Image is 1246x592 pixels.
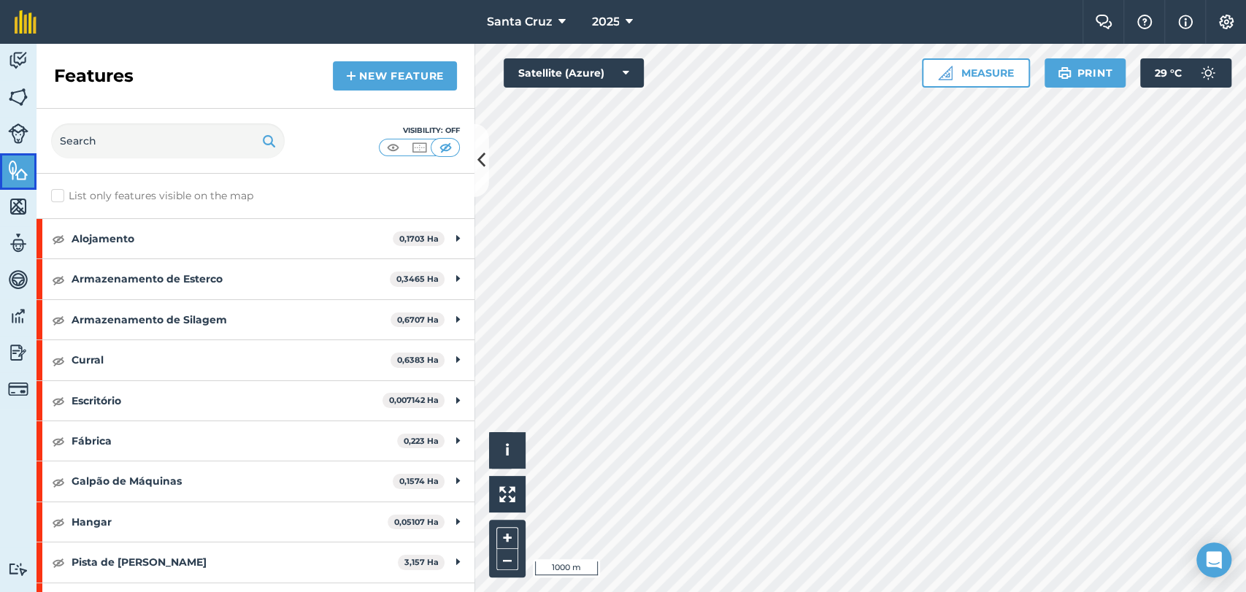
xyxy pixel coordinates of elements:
[922,58,1030,88] button: Measure
[36,542,474,582] div: Pista de [PERSON_NAME]3,157 Ha
[404,557,439,567] strong: 3,157 Ha
[52,473,65,491] img: svg+xml;base64,PHN2ZyB4bWxucz0iaHR0cDovL3d3dy53My5vcmcvMjAwMC9zdmciIHdpZHRoPSIxOCIgaGVpZ2h0PSIyNC...
[8,562,28,576] img: svg+xml;base64,PD94bWwgdmVyc2lvbj0iMS4wIiBlbmNvZGluZz0idXRmLTgiPz4KPCEtLSBHZW5lcmF0b3I6IEFkb2JlIE...
[404,436,439,446] strong: 0,223 Ha
[8,86,28,108] img: svg+xml;base64,PHN2ZyB4bWxucz0iaHR0cDovL3d3dy53My5vcmcvMjAwMC9zdmciIHdpZHRoPSI1NiIgaGVpZ2h0PSI2MC...
[52,311,65,328] img: svg+xml;base64,PHN2ZyB4bWxucz0iaHR0cDovL3d3dy53My5vcmcvMjAwMC9zdmciIHdpZHRoPSIxOCIgaGVpZ2h0PSIyNC...
[8,305,28,327] img: svg+xml;base64,PD94bWwgdmVyc2lvbj0iMS4wIiBlbmNvZGluZz0idXRmLTgiPz4KPCEtLSBHZW5lcmF0b3I6IEFkb2JlIE...
[1193,58,1223,88] img: svg+xml;base64,PD94bWwgdmVyc2lvbj0iMS4wIiBlbmNvZGluZz0idXRmLTgiPz4KPCEtLSBHZW5lcmF0b3I6IEFkb2JlIE...
[1045,58,1126,88] button: Print
[1218,15,1235,29] img: A cog icon
[36,461,474,501] div: Galpão de Máquinas0,1574 Ha
[591,13,619,31] span: 2025
[396,274,439,284] strong: 0,3465 Ha
[52,392,65,410] img: svg+xml;base64,PHN2ZyB4bWxucz0iaHR0cDovL3d3dy53My5vcmcvMjAwMC9zdmciIHdpZHRoPSIxOCIgaGVpZ2h0PSIyNC...
[52,553,65,571] img: svg+xml;base64,PHN2ZyB4bWxucz0iaHR0cDovL3d3dy53My5vcmcvMjAwMC9zdmciIHdpZHRoPSIxOCIgaGVpZ2h0PSIyNC...
[499,486,515,502] img: Four arrows, one pointing top left, one top right, one bottom right and the last bottom left
[8,159,28,181] img: svg+xml;base64,PHN2ZyB4bWxucz0iaHR0cDovL3d3dy53My5vcmcvMjAwMC9zdmciIHdpZHRoPSI1NiIgaGVpZ2h0PSI2MC...
[437,140,455,155] img: svg+xml;base64,PHN2ZyB4bWxucz0iaHR0cDovL3d3dy53My5vcmcvMjAwMC9zdmciIHdpZHRoPSI1MCIgaGVpZ2h0PSI0MC...
[8,50,28,72] img: svg+xml;base64,PD94bWwgdmVyc2lvbj0iMS4wIiBlbmNvZGluZz0idXRmLTgiPz4KPCEtLSBHZW5lcmF0b3I6IEFkb2JlIE...
[397,355,439,365] strong: 0,6383 Ha
[54,64,134,88] h2: Features
[1155,58,1182,88] span: 29 ° C
[72,461,393,501] strong: Galpão de Máquinas
[1136,15,1153,29] img: A question mark icon
[8,342,28,364] img: svg+xml;base64,PD94bWwgdmVyc2lvbj0iMS4wIiBlbmNvZGluZz0idXRmLTgiPz4KPCEtLSBHZW5lcmF0b3I6IEFkb2JlIE...
[36,219,474,258] div: Alojamento0,1703 Ha
[52,513,65,531] img: svg+xml;base64,PHN2ZyB4bWxucz0iaHR0cDovL3d3dy53My5vcmcvMjAwMC9zdmciIHdpZHRoPSIxOCIgaGVpZ2h0PSIyNC...
[1178,13,1193,31] img: svg+xml;base64,PHN2ZyB4bWxucz0iaHR0cDovL3d3dy53My5vcmcvMjAwMC9zdmciIHdpZHRoPSIxNyIgaGVpZ2h0PSIxNy...
[489,432,526,469] button: i
[8,379,28,399] img: svg+xml;base64,PD94bWwgdmVyc2lvbj0iMS4wIiBlbmNvZGluZz0idXRmLTgiPz4KPCEtLSBHZW5lcmF0b3I6IEFkb2JlIE...
[36,259,474,299] div: Armazenamento de Esterco0,3465 Ha
[52,432,65,450] img: svg+xml;base64,PHN2ZyB4bWxucz0iaHR0cDovL3d3dy53My5vcmcvMjAwMC9zdmciIHdpZHRoPSIxOCIgaGVpZ2h0PSIyNC...
[1140,58,1231,88] button: 29 °C
[72,542,398,582] strong: Pista de [PERSON_NAME]
[36,300,474,339] div: Armazenamento de Silagem0,6707 Ha
[52,352,65,369] img: svg+xml;base64,PHN2ZyB4bWxucz0iaHR0cDovL3d3dy53My5vcmcvMjAwMC9zdmciIHdpZHRoPSIxOCIgaGVpZ2h0PSIyNC...
[51,188,253,204] label: List only features visible on the map
[346,67,356,85] img: svg+xml;base64,PHN2ZyB4bWxucz0iaHR0cDovL3d3dy53My5vcmcvMjAwMC9zdmciIHdpZHRoPSIxNCIgaGVpZ2h0PSIyNC...
[72,340,391,380] strong: Curral
[52,230,65,247] img: svg+xml;base64,PHN2ZyB4bWxucz0iaHR0cDovL3d3dy53My5vcmcvMjAwMC9zdmciIHdpZHRoPSIxOCIgaGVpZ2h0PSIyNC...
[72,381,382,420] strong: Escritório
[505,441,509,459] span: i
[384,140,402,155] img: svg+xml;base64,PHN2ZyB4bWxucz0iaHR0cDovL3d3dy53My5vcmcvMjAwMC9zdmciIHdpZHRoPSI1MCIgaGVpZ2h0PSI0MC...
[36,381,474,420] div: Escritório0,007142 Ha
[52,271,65,288] img: svg+xml;base64,PHN2ZyB4bWxucz0iaHR0cDovL3d3dy53My5vcmcvMjAwMC9zdmciIHdpZHRoPSIxOCIgaGVpZ2h0PSIyNC...
[389,395,439,405] strong: 0,007142 Ha
[504,58,644,88] button: Satellite (Azure)
[262,132,276,150] img: svg+xml;base64,PHN2ZyB4bWxucz0iaHR0cDovL3d3dy53My5vcmcvMjAwMC9zdmciIHdpZHRoPSIxOSIgaGVpZ2h0PSIyNC...
[496,549,518,570] button: –
[1095,15,1112,29] img: Two speech bubbles overlapping with the left bubble in the forefront
[8,269,28,291] img: svg+xml;base64,PD94bWwgdmVyc2lvbj0iMS4wIiBlbmNvZGluZz0idXRmLTgiPz4KPCEtLSBHZW5lcmF0b3I6IEFkb2JlIE...
[397,315,439,325] strong: 0,6707 Ha
[36,340,474,380] div: Curral0,6383 Ha
[36,502,474,542] div: Hangar0,05107 Ha
[8,196,28,218] img: svg+xml;base64,PHN2ZyB4bWxucz0iaHR0cDovL3d3dy53My5vcmcvMjAwMC9zdmciIHdpZHRoPSI1NiIgaGVpZ2h0PSI2MC...
[1058,64,1072,82] img: svg+xml;base64,PHN2ZyB4bWxucz0iaHR0cDovL3d3dy53My5vcmcvMjAwMC9zdmciIHdpZHRoPSIxOSIgaGVpZ2h0PSIyNC...
[938,66,953,80] img: Ruler icon
[36,421,474,461] div: Fábrica0,223 Ha
[72,300,391,339] strong: Armazenamento de Silagem
[1196,542,1231,577] div: Open Intercom Messenger
[410,140,428,155] img: svg+xml;base64,PHN2ZyB4bWxucz0iaHR0cDovL3d3dy53My5vcmcvMjAwMC9zdmciIHdpZHRoPSI1MCIgaGVpZ2h0PSI0MC...
[72,259,390,299] strong: Armazenamento de Esterco
[378,125,460,137] div: Visibility: Off
[333,61,457,91] a: New feature
[51,123,285,158] input: Search
[496,527,518,549] button: +
[399,476,439,486] strong: 0,1574 Ha
[486,13,552,31] span: Santa Cruz
[72,421,397,461] strong: Fábrica
[72,502,388,542] strong: Hangar
[8,123,28,144] img: svg+xml;base64,PD94bWwgdmVyc2lvbj0iMS4wIiBlbmNvZGluZz0idXRmLTgiPz4KPCEtLSBHZW5lcmF0b3I6IEFkb2JlIE...
[72,219,393,258] strong: Alojamento
[399,234,439,244] strong: 0,1703 Ha
[8,232,28,254] img: svg+xml;base64,PD94bWwgdmVyc2lvbj0iMS4wIiBlbmNvZGluZz0idXRmLTgiPz4KPCEtLSBHZW5lcmF0b3I6IEFkb2JlIE...
[394,517,439,527] strong: 0,05107 Ha
[15,10,36,34] img: fieldmargin Logo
